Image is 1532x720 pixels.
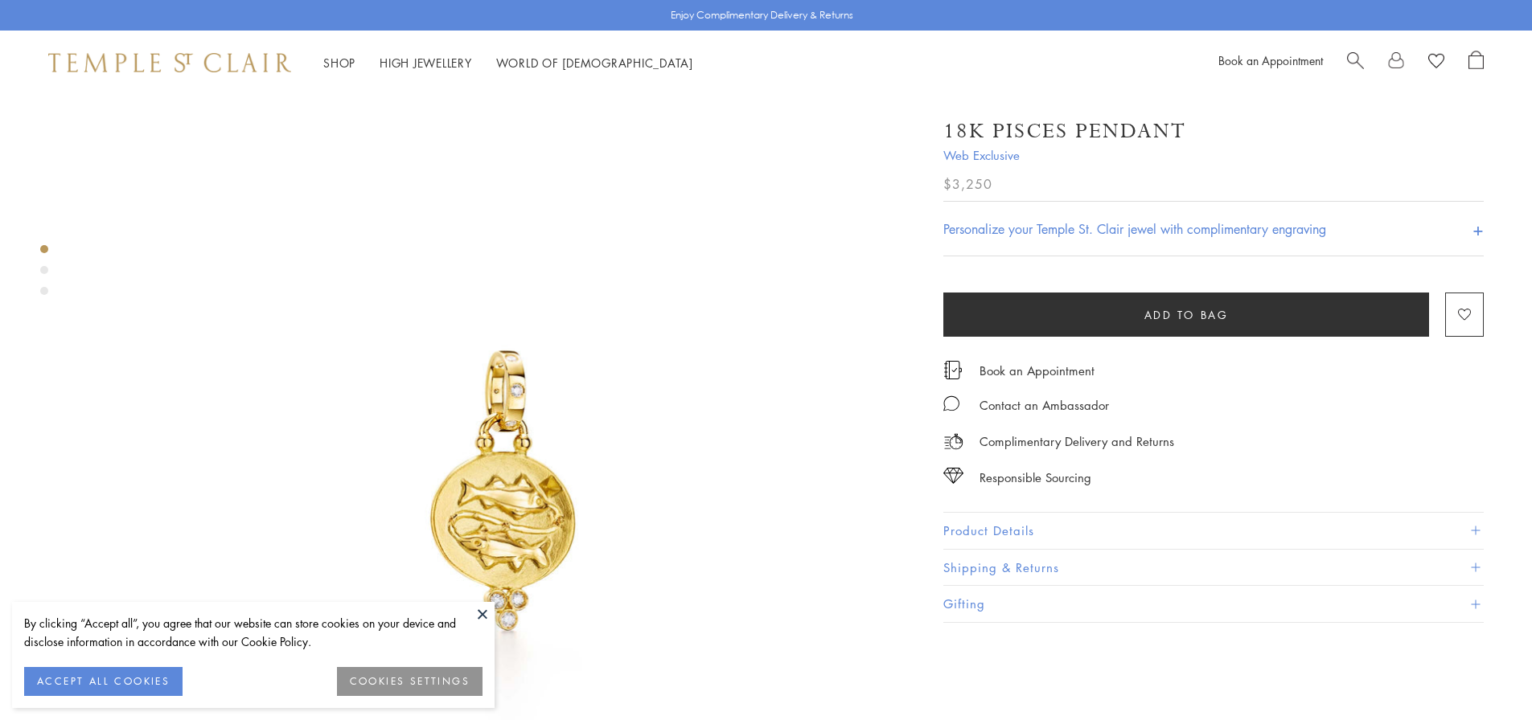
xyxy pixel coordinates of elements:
div: Contact an Ambassador [980,395,1109,415]
span: Add to bag [1144,306,1229,324]
a: Book an Appointment [1218,52,1323,68]
div: By clicking “Accept all”, you agree that our website can store cookies on your device and disclos... [24,614,483,651]
div: Product gallery navigation [40,241,48,308]
a: ShopShop [323,55,355,71]
h1: 18K Pisces Pendant [943,117,1186,145]
a: Open Shopping Bag [1468,51,1484,75]
img: icon_delivery.svg [943,432,963,452]
a: High JewelleryHigh Jewellery [380,55,472,71]
button: Shipping & Returns [943,550,1484,586]
a: Search [1347,51,1364,75]
img: Temple St. Clair [48,53,291,72]
button: Gifting [943,586,1484,622]
h4: + [1472,214,1484,243]
img: MessageIcon-01_2.svg [943,395,959,411]
nav: Main navigation [323,53,693,73]
h4: Personalize your Temple St. Clair jewel with complimentary engraving [943,219,1326,239]
iframe: Gorgias live chat messenger [1452,644,1516,704]
button: ACCEPT ALL COOKIES [24,667,183,696]
a: World of [DEMOGRAPHIC_DATA]World of [DEMOGRAPHIC_DATA] [496,55,693,71]
a: View Wishlist [1428,51,1444,75]
button: COOKIES SETTINGS [337,667,483,696]
button: Product Details [943,513,1484,549]
span: $3,250 [943,174,992,194]
p: Complimentary Delivery and Returns [980,432,1174,452]
img: icon_sourcing.svg [943,468,963,484]
span: Web Exclusive [943,145,1484,166]
button: Add to bag [943,292,1429,337]
a: Book an Appointment [980,362,1095,379]
img: icon_appointment.svg [943,361,963,379]
div: Responsible Sourcing [980,468,1091,488]
p: Enjoy Complimentary Delivery & Returns [671,7,853,23]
